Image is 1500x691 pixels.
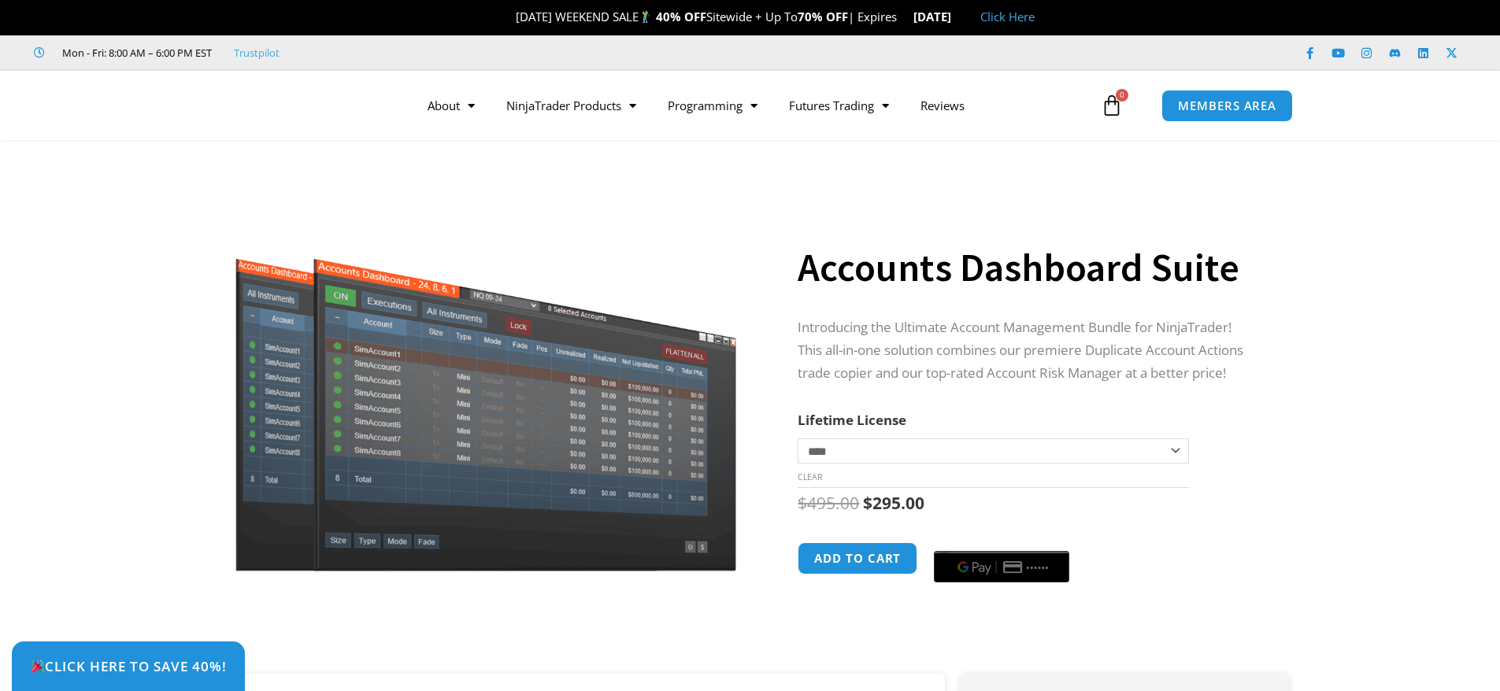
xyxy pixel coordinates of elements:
[905,87,980,124] a: Reviews
[798,316,1257,385] p: Introducing the Ultimate Account Management Bundle for NinjaTrader! This all-in-one solution comb...
[491,87,652,124] a: NinjaTrader Products
[233,168,739,571] img: Screenshot 2024-08-26 155710eeeee
[31,660,44,673] img: 🎉
[798,492,807,514] span: $
[412,87,1097,124] nav: Menu
[773,87,905,124] a: Futures Trading
[499,9,913,24] span: [DATE] WEEKEND SALE Sitewide + Up To | Expires
[186,77,355,134] img: LogoAI | Affordable Indicators – NinjaTrader
[798,492,859,514] bdi: 495.00
[913,9,965,24] strong: [DATE]
[503,11,515,23] img: 🎉
[798,542,917,575] button: Add to cart
[1178,100,1276,112] span: MEMBERS AREA
[58,43,212,62] span: Mon - Fri: 8:00 AM – 6:00 PM EST
[980,9,1035,24] a: Click Here
[652,87,773,124] a: Programming
[1077,83,1146,128] a: 0
[863,492,924,514] bdi: 295.00
[656,9,706,24] strong: 40% OFF
[639,11,651,23] img: 🏌️‍♂️
[863,492,872,514] span: $
[1028,562,1051,573] text: ••••••
[1161,90,1293,122] a: MEMBERS AREA
[30,660,227,673] span: Click Here to save 40%!
[798,471,822,482] a: Clear options
[412,87,491,124] a: About
[798,9,848,24] strong: 70% OFF
[934,551,1069,582] button: Buy with GPay
[1116,89,1128,102] span: 0
[798,411,906,429] label: Lifetime License
[798,240,1257,295] h1: Accounts Dashboard Suite
[898,11,909,23] img: ⌛
[952,11,964,23] img: 🏭
[234,43,280,62] a: Trustpilot
[12,641,245,691] a: 🎉Click Here to save 40%!
[931,540,1072,541] iframe: Secure payment input frame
